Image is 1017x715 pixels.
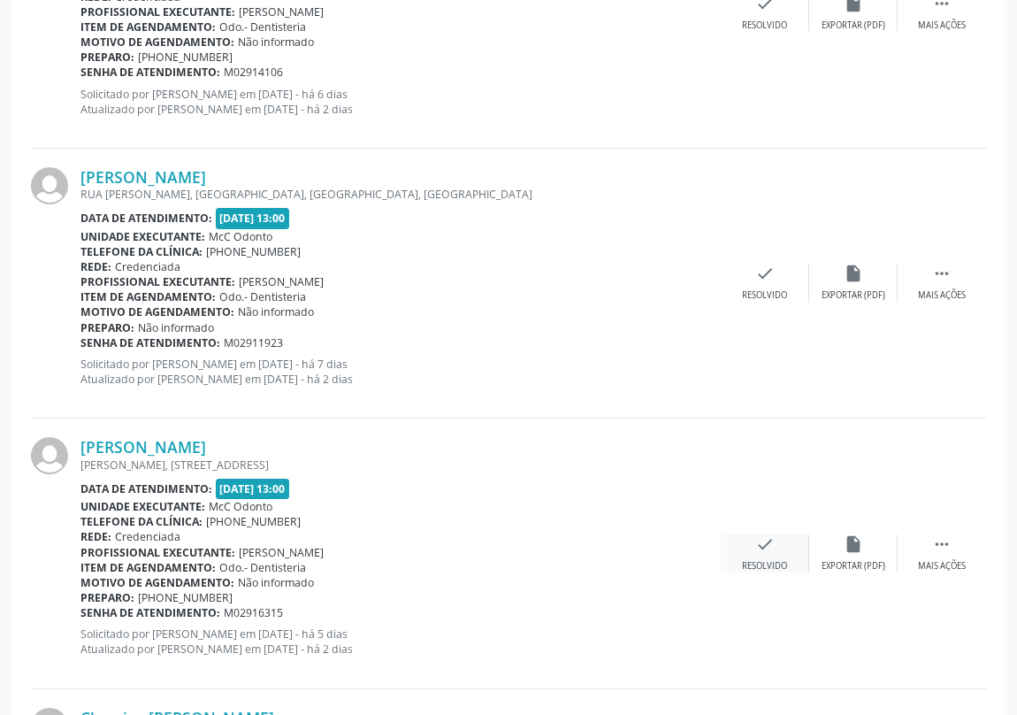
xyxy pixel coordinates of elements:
[209,229,272,244] span: McC Odonto
[80,65,220,80] b: Senha de atendimento:
[80,605,220,620] b: Senha de atendimento:
[80,627,721,657] p: Solicitado por [PERSON_NAME] em [DATE] - há 5 dias Atualizado por [PERSON_NAME] em [DATE] - há 2 ...
[742,560,787,573] div: Resolvido
[238,575,314,590] span: Não informado
[138,590,233,605] span: [PHONE_NUMBER]
[932,534,952,554] i: 
[224,605,283,620] span: M02916315
[918,289,966,302] div: Mais ações
[80,481,212,496] b: Data de atendimento:
[80,304,234,319] b: Motivo de agendamento:
[844,264,863,283] i: insert_drive_file
[80,87,721,117] p: Solicitado por [PERSON_NAME] em [DATE] - há 6 dias Atualizado por [PERSON_NAME] em [DATE] - há 2 ...
[138,320,214,335] span: Não informado
[80,167,206,187] a: [PERSON_NAME]
[80,457,721,473] div: [PERSON_NAME], [STREET_ADDRESS]
[80,187,721,202] div: RUA [PERSON_NAME], [GEOGRAPHIC_DATA], [GEOGRAPHIC_DATA], [GEOGRAPHIC_DATA]
[844,534,863,554] i: insert_drive_file
[80,335,220,350] b: Senha de atendimento:
[115,529,180,544] span: Credenciada
[239,545,324,560] span: [PERSON_NAME]
[80,259,111,274] b: Rede:
[216,479,290,499] span: [DATE] 13:00
[80,274,235,289] b: Profissional executante:
[80,575,234,590] b: Motivo de agendamento:
[206,244,301,259] span: [PHONE_NUMBER]
[80,35,234,50] b: Motivo de agendamento:
[932,264,952,283] i: 
[115,259,180,274] span: Credenciada
[209,499,272,514] span: McC Odonto
[742,19,787,32] div: Resolvido
[224,65,283,80] span: M02914106
[918,19,966,32] div: Mais ações
[238,304,314,319] span: Não informado
[31,167,68,204] img: img
[80,50,134,65] b: Preparo:
[224,335,283,350] span: M02911923
[80,545,235,560] b: Profissional executante:
[80,4,235,19] b: Profissional executante:
[80,289,216,304] b: Item de agendamento:
[80,499,205,514] b: Unidade executante:
[31,437,68,474] img: img
[239,274,324,289] span: [PERSON_NAME]
[216,208,290,228] span: [DATE] 13:00
[742,289,787,302] div: Resolvido
[219,19,306,35] span: Odo.- Dentisteria
[80,357,721,387] p: Solicitado por [PERSON_NAME] em [DATE] - há 7 dias Atualizado por [PERSON_NAME] em [DATE] - há 2 ...
[80,211,212,226] b: Data de atendimento:
[822,19,885,32] div: Exportar (PDF)
[80,320,134,335] b: Preparo:
[219,289,306,304] span: Odo.- Dentisteria
[80,229,205,244] b: Unidade executante:
[918,560,966,573] div: Mais ações
[206,514,301,529] span: [PHONE_NUMBER]
[755,264,775,283] i: check
[80,590,134,605] b: Preparo:
[80,437,206,457] a: [PERSON_NAME]
[138,50,233,65] span: [PHONE_NUMBER]
[80,514,203,529] b: Telefone da clínica:
[80,529,111,544] b: Rede:
[822,560,885,573] div: Exportar (PDF)
[80,244,203,259] b: Telefone da clínica:
[755,534,775,554] i: check
[239,4,324,19] span: [PERSON_NAME]
[80,19,216,35] b: Item de agendamento:
[238,35,314,50] span: Não informado
[219,560,306,575] span: Odo.- Dentisteria
[80,560,216,575] b: Item de agendamento:
[822,289,885,302] div: Exportar (PDF)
